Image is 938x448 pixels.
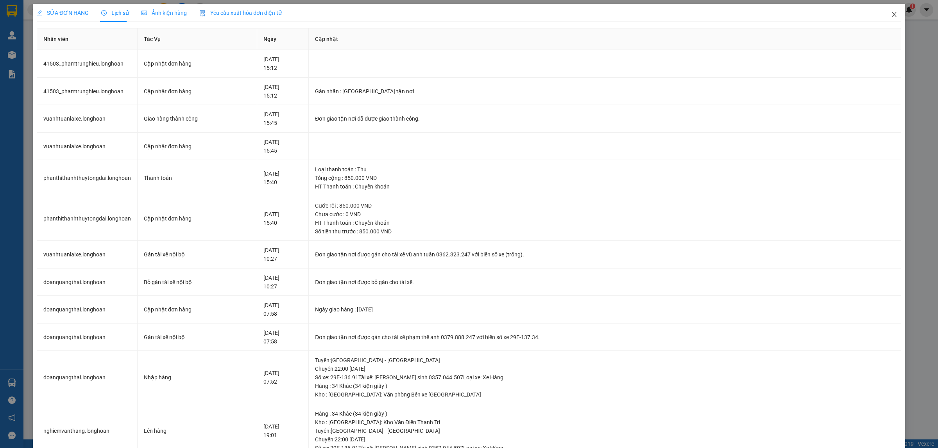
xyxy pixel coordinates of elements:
[37,241,138,268] td: vuanhtuanlaixe.longhoan
[37,324,138,351] td: doanquangthai.longhoan
[144,250,251,259] div: Gán tài xế nội bộ
[37,78,138,105] td: 41503_phamtrunghieu.longhoan
[144,427,251,435] div: Lên hàng
[263,138,302,155] div: [DATE] 15:45
[144,142,251,151] div: Cập nhật đơn hàng
[263,301,302,318] div: [DATE] 07:58
[37,160,138,196] td: phanthithanhthuytongdai.longhoan
[257,28,309,50] th: Ngày
[37,296,138,324] td: doanquangthai.longhoan
[138,28,257,50] th: Tác Vụ
[309,28,901,50] th: Cập nhật
[315,305,895,314] div: Ngày giao hàng : [DATE]
[144,59,251,68] div: Cập nhật đơn hàng
[263,274,302,291] div: [DATE] 10:27
[315,219,895,227] div: HT Thanh toán : Chuyển khoản
[37,351,138,404] td: doanquangthai.longhoan
[263,83,302,100] div: [DATE] 15:12
[144,214,251,223] div: Cập nhật đơn hàng
[263,422,302,439] div: [DATE] 19:01
[315,333,895,341] div: Đơn giao tận nơi được gán cho tài xế phạm thế anh 0379.888.247 với biển số xe 29E-137.34.
[144,305,251,314] div: Cập nhật đơn hàng
[37,10,42,16] span: edit
[315,210,895,219] div: Chưa cước : 0 VND
[315,165,895,174] div: Loại thanh toán : Thu
[37,268,138,296] td: doanquangthai.longhoan
[144,333,251,341] div: Gán tài xế nội bộ
[101,10,129,16] span: Lịch sử
[315,182,895,191] div: HT Thanh toán : Chuyển khoản
[315,250,895,259] div: Đơn giao tận nơi được gán cho tài xế vũ anh tuấn 0362.323.247 với biển số xe (trống).
[37,133,138,160] td: vuanhtuanlaixe.longhoan
[263,246,302,263] div: [DATE] 10:27
[144,174,251,182] div: Thanh toán
[263,210,302,227] div: [DATE] 15:40
[315,174,895,182] div: Tổng cộng : 850.000 VND
[37,105,138,133] td: vuanhtuanlaixe.longhoan
[37,196,138,241] td: phanthithanhthuytongdai.longhoan
[144,278,251,286] div: Bỏ gán tài xế nội bộ
[144,373,251,382] div: Nhập hàng
[263,55,302,72] div: [DATE] 15:12
[263,329,302,346] div: [DATE] 07:58
[101,10,107,16] span: clock-circle
[891,11,897,18] span: close
[883,4,905,26] button: Close
[315,87,895,96] div: Gán nhãn : [GEOGRAPHIC_DATA] tận nơi
[315,409,895,418] div: Hàng : 34 Khác (34 kiện giấy )
[315,278,895,286] div: Đơn giao tận nơi được bỏ gán cho tài xế.
[315,201,895,210] div: Cước rồi : 850.000 VND
[315,356,895,382] div: Tuyến : [GEOGRAPHIC_DATA] - [GEOGRAPHIC_DATA] Chuyến: 22:00 [DATE] Số xe: 29E-136.91 Tài xế: [PER...
[315,227,895,236] div: Số tiền thu trước : 850.000 VND
[263,369,302,386] div: [DATE] 07:52
[263,169,302,187] div: [DATE] 15:40
[315,382,895,390] div: Hàng : 34 Khác (34 kiện giấy )
[315,418,895,427] div: Kho : [GEOGRAPHIC_DATA]: Kho Văn Điển Thanh Trì
[144,114,251,123] div: Giao hàng thành công
[37,10,89,16] span: SỬA ĐƠN HÀNG
[37,50,138,78] td: 41503_phamtrunghieu.longhoan
[144,87,251,96] div: Cập nhật đơn hàng
[315,390,895,399] div: Kho : [GEOGRAPHIC_DATA]: Văn phòng Bến xe [GEOGRAPHIC_DATA]
[37,28,138,50] th: Nhân viên
[315,114,895,123] div: Đơn giao tận nơi đã được giao thành công.
[199,10,206,16] img: icon
[263,110,302,127] div: [DATE] 15:45
[199,10,282,16] span: Yêu cầu xuất hóa đơn điện tử
[141,10,187,16] span: Ảnh kiện hàng
[141,10,147,16] span: picture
